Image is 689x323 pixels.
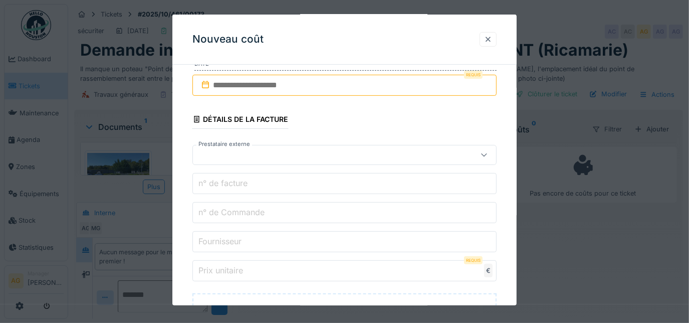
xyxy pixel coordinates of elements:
[484,264,493,277] div: €
[196,140,252,148] label: Prestataire externe
[196,206,267,218] label: n° de Commande
[192,33,264,46] h3: Nouveau coût
[196,235,244,247] label: Fournisseur
[196,264,245,276] label: Prix unitaire
[464,71,483,79] div: Requis
[464,256,483,264] div: Requis
[196,177,250,189] label: n° de facture
[192,112,289,129] div: Détails de la facture
[194,60,497,71] label: Date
